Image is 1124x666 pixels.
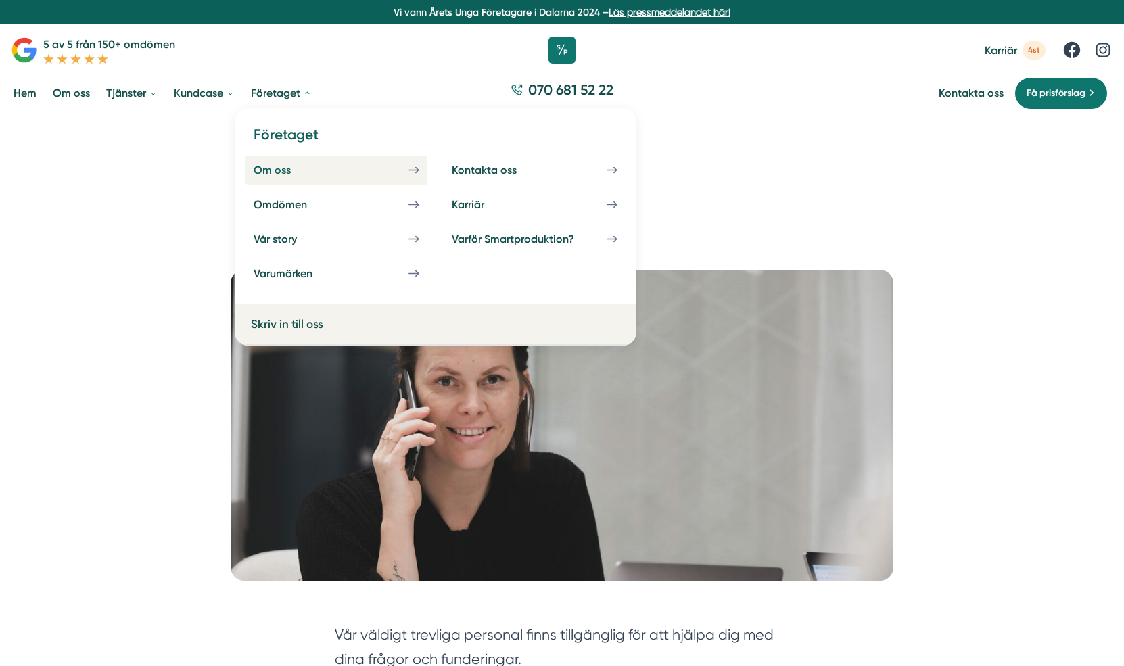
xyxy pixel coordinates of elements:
div: Varför Smartproduktion? [452,233,607,245]
a: Karriär 4st [985,41,1046,60]
div: Vår story [254,233,329,245]
a: Kontakta oss [939,87,1004,99]
h4: Företaget [245,124,626,155]
a: Få prisförslag [1014,77,1108,110]
a: Företaget [248,76,314,110]
a: Kundcase [171,76,237,110]
div: Om oss [254,164,323,176]
img: Kontakta oss [231,270,893,581]
div: Omdömen [254,198,339,211]
a: Om oss [50,76,93,110]
a: Om oss [245,156,427,185]
span: Karriär [985,44,1017,57]
a: Varumärken [245,259,427,288]
a: Skriv in till oss [251,315,430,333]
div: Kontakta oss [452,164,549,176]
a: Kontakta oss [444,156,626,185]
p: 5 av 5 från 150+ omdömen [43,36,175,53]
div: Varumärken [254,267,345,280]
div: Karriär [452,198,517,211]
a: 070 681 52 22 [505,80,619,106]
a: Läs pressmeddelandet här! [609,7,730,18]
a: Omdömen [245,190,427,219]
a: Hem [11,76,39,110]
a: Tjänster [103,76,160,110]
a: Karriär [444,190,626,219]
a: Varför Smartproduktion? [444,224,626,254]
span: 070 681 52 22 [528,80,613,99]
p: Vi vann Årets Unga Företagare i Dalarna 2024 – [5,5,1119,19]
span: Få prisförslag [1027,86,1085,101]
span: 4st [1023,41,1046,60]
a: Vår story [245,224,427,254]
